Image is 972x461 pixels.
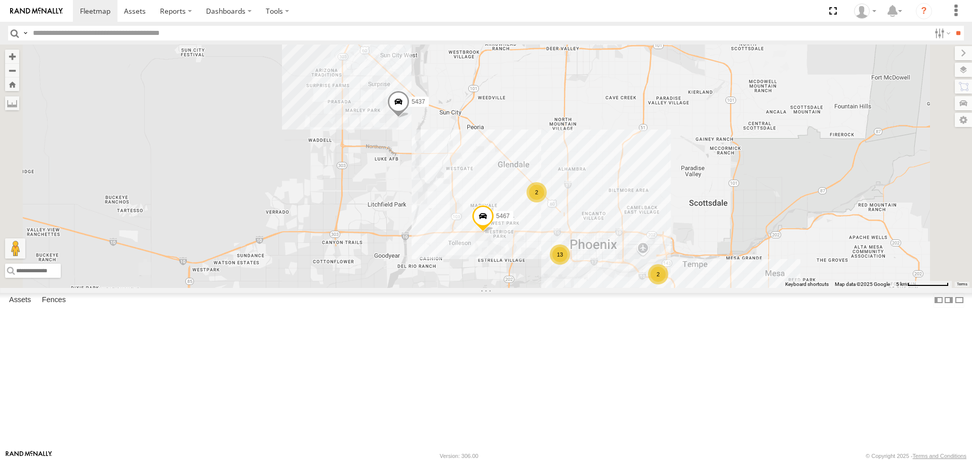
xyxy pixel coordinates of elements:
div: 2 [526,182,547,202]
span: 5 km [896,281,907,287]
a: Visit our Website [6,451,52,461]
button: Keyboard shortcuts [785,281,829,288]
span: 5437 [412,98,425,105]
button: Zoom in [5,50,19,63]
label: Measure [5,96,19,110]
div: © Copyright 2025 - [866,453,966,459]
img: rand-logo.svg [10,8,63,15]
a: Terms (opens in new tab) [957,282,967,286]
label: Dock Summary Table to the Right [944,293,954,308]
label: Dock Summary Table to the Left [934,293,944,308]
label: Search Filter Options [930,26,952,40]
span: 5467 [496,213,510,220]
label: Assets [4,294,36,308]
div: 2 [648,264,668,284]
button: Zoom Home [5,77,19,91]
label: Map Settings [955,113,972,127]
button: Map Scale: 5 km per 78 pixels [893,281,952,288]
button: Zoom out [5,63,19,77]
div: Version: 306.00 [440,453,478,459]
button: Drag Pegman onto the map to open Street View [5,238,25,259]
i: ? [916,3,932,19]
div: 13 [550,244,570,265]
label: Hide Summary Table [954,293,964,308]
label: Fences [37,294,71,308]
div: Edward Espinoza [850,4,880,19]
label: Search Query [21,26,29,40]
span: Map data ©2025 Google [835,281,890,287]
a: Terms and Conditions [913,453,966,459]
